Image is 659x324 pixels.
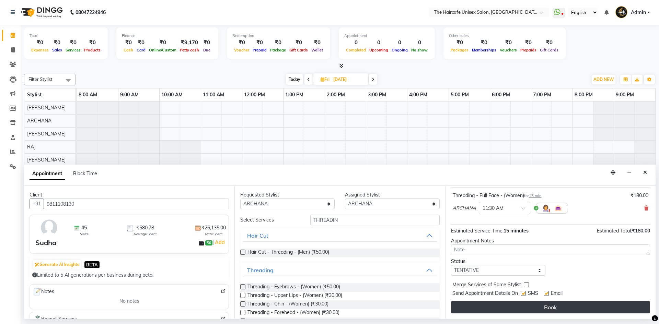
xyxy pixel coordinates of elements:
[390,48,409,52] span: Ongoing
[631,192,648,199] div: ₹180.00
[284,90,305,100] a: 1:00 PM
[27,92,42,98] span: Stylist
[538,39,560,47] div: ₹0
[310,39,325,47] div: ₹0
[409,39,429,47] div: 0
[490,90,512,100] a: 6:00 PM
[345,191,439,199] div: Assigned Stylist
[30,33,102,39] div: Total
[44,199,229,209] input: Search by Name/Mobile/Email/Code
[504,228,529,234] span: 15 minutes
[122,39,135,47] div: ₹0
[247,283,340,292] span: Threading - Eyebrows - (Women) (₹50.00)
[449,39,470,47] div: ₹0
[597,228,632,234] span: Estimated Total:
[80,231,89,237] span: Visits
[366,90,388,100] a: 3:00 PM
[50,39,64,47] div: ₹0
[122,33,213,39] div: Finance
[147,39,178,47] div: ₹0
[268,48,288,52] span: Package
[286,74,303,85] span: Today
[118,90,140,100] a: 9:00 AM
[251,48,268,52] span: Prepaid
[498,48,519,52] span: Vouchers
[82,48,102,52] span: Products
[243,264,437,276] button: Threading
[538,48,560,52] span: Gift Cards
[449,90,471,100] a: 5:00 PM
[27,118,51,124] span: ARCHANA
[201,90,226,100] a: 11:00 AM
[247,266,274,274] div: Threading
[30,168,65,180] span: Appointment
[470,48,498,52] span: Memberships
[449,33,560,39] div: Other sales
[205,240,212,246] span: ₹0
[33,260,81,269] button: Generate AI Insights
[573,90,594,100] a: 8:00 PM
[251,39,268,47] div: ₹0
[30,48,50,52] span: Expenses
[27,131,66,137] span: [PERSON_NAME]
[529,193,542,198] span: 15 min
[368,39,390,47] div: 0
[451,258,545,265] div: Status
[147,48,178,52] span: Online/Custom
[30,191,229,199] div: Client
[39,218,59,238] img: avatar
[134,231,157,237] span: Average Spent
[135,48,147,52] span: Card
[542,204,550,212] img: Hairdresser.png
[84,261,100,268] span: BETA
[331,74,366,85] input: 2025-09-05
[531,90,553,100] a: 7:00 PM
[614,90,636,100] a: 9:00 PM
[73,170,97,177] span: Block Time
[451,301,650,313] button: Book
[310,48,325,52] span: Wallet
[519,48,538,52] span: Prepaids
[593,77,614,82] span: ADD NEW
[640,167,650,178] button: Close
[554,204,562,212] img: Interior.png
[288,39,310,47] div: ₹0
[615,6,627,18] img: Admin
[33,315,77,323] span: Recent Services
[453,205,476,212] span: ARCHANA
[519,39,538,47] div: ₹0
[268,39,288,47] div: ₹0
[178,39,201,47] div: ₹9,170
[452,281,521,290] span: Merge Services of Same Stylist
[27,157,66,163] span: [PERSON_NAME]
[27,105,66,111] span: [PERSON_NAME]
[135,39,147,47] div: ₹0
[35,238,56,248] div: Sudha
[77,90,99,100] a: 8:00 AM
[453,192,542,199] div: Threading - Full Face - (Women)
[160,90,184,100] a: 10:00 AM
[81,224,87,231] span: 45
[247,249,329,257] span: Hair Cut - Threading - (Men) (₹50.00)
[409,48,429,52] span: No show
[201,39,213,47] div: ₹0
[344,33,429,39] div: Appointment
[310,215,440,225] input: Search by service name
[82,39,102,47] div: ₹0
[368,48,390,52] span: Upcoming
[122,48,135,52] span: Cash
[551,290,563,298] span: Email
[452,290,518,298] span: Send Appointment Details On
[451,228,504,234] span: Estimated Service Time:
[247,292,342,300] span: Threading - Upper Lips - (Women) (₹30.00)
[136,224,154,231] span: ₹580.78
[247,231,268,240] div: Hair Cut
[631,9,646,16] span: Admin
[232,39,251,47] div: ₹0
[247,300,328,309] span: Threading - Chin - (Women) (₹30.00)
[288,48,310,52] span: Gift Cards
[32,272,226,279] div: Limited to 5 AI generations per business during beta.
[119,298,139,305] span: No notes
[201,224,226,231] span: ₹26,135.00
[524,193,542,198] small: for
